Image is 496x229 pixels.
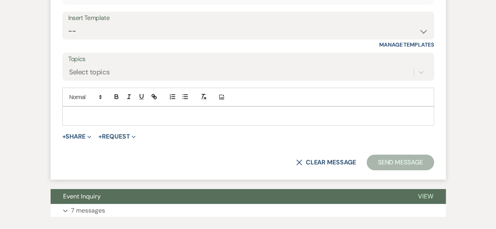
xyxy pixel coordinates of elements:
[296,159,356,166] button: Clear message
[63,192,101,200] span: Event Inquiry
[418,192,433,200] span: View
[68,54,428,65] label: Topics
[51,189,405,204] button: Event Inquiry
[71,206,105,216] p: 7 messages
[62,133,92,140] button: Share
[51,204,446,217] button: 7 messages
[69,67,110,78] div: Select topics
[98,133,136,140] button: Request
[62,133,66,140] span: +
[405,189,446,204] button: View
[379,41,434,48] a: Manage Templates
[367,155,434,170] button: Send Message
[68,13,428,24] div: Insert Template
[98,133,102,140] span: +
